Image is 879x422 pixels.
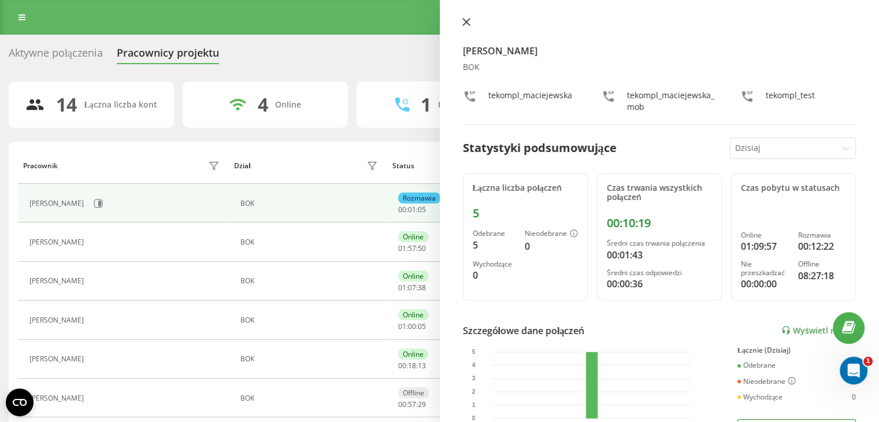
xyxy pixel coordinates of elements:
[472,388,475,395] text: 2
[398,245,426,253] div: : :
[23,162,58,170] div: Pracownik
[56,94,77,116] div: 14
[418,283,426,293] span: 38
[240,238,381,246] div: BOK
[398,271,428,282] div: Online
[472,349,475,355] text: 5
[737,377,796,386] div: Nieodebrane
[84,100,157,110] div: Łączna liczba kont
[473,268,515,282] div: 0
[418,361,426,371] span: 13
[398,193,440,203] div: Rozmawia
[852,393,856,401] div: 0
[741,183,846,193] div: Czas pobytu w statusach
[418,399,426,409] span: 29
[766,90,815,113] div: tekompl_test
[408,361,416,371] span: 18
[840,357,867,384] iframe: Intercom live chat
[607,183,712,203] div: Czas trwania wszystkich połączeń
[488,90,572,113] div: tekompl_maciejewska
[627,90,717,113] div: tekompl_maciejewska_mob
[398,206,426,214] div: : :
[398,284,426,292] div: : :
[473,183,578,193] div: Łączna liczba połączeń
[798,239,846,253] div: 00:12:22
[472,415,475,421] text: 0
[741,277,789,291] div: 00:00:00
[240,199,381,208] div: BOK
[29,316,87,324] div: [PERSON_NAME]
[737,393,782,401] div: Wychodzące
[463,62,856,72] div: BOK
[398,321,406,331] span: 01
[741,239,789,253] div: 01:09:57
[607,216,712,230] div: 00:10:19
[421,94,431,116] div: 1
[418,205,426,214] span: 05
[6,388,34,416] button: Open CMP widget
[418,243,426,253] span: 50
[258,94,268,116] div: 4
[737,346,856,354] div: Łącznie (Dzisiaj)
[863,357,873,366] span: 1
[29,355,87,363] div: [PERSON_NAME]
[29,199,87,208] div: [PERSON_NAME]
[473,260,515,268] div: Wychodzące
[798,260,846,268] div: Offline
[781,325,856,335] a: Wyświetl raport
[29,238,87,246] div: [PERSON_NAME]
[398,401,426,409] div: : :
[408,283,416,293] span: 07
[472,362,475,368] text: 4
[398,243,406,253] span: 01
[741,260,789,277] div: Nie przeszkadzać
[234,162,250,170] div: Dział
[741,231,789,239] div: Online
[9,47,103,65] div: Aktywne połączenia
[398,361,406,371] span: 00
[408,399,416,409] span: 57
[398,283,406,293] span: 01
[438,100,484,110] div: Rozmawiają
[398,399,406,409] span: 00
[398,362,426,370] div: : :
[398,205,406,214] span: 00
[798,269,846,283] div: 08:27:18
[408,205,416,214] span: 01
[240,355,381,363] div: BOK
[463,139,617,157] div: Statystyki podsumowujące
[473,229,515,238] div: Odebrane
[398,231,428,242] div: Online
[798,231,846,239] div: Rozmawia
[607,277,712,291] div: 00:00:36
[398,387,429,398] div: Offline
[408,243,416,253] span: 57
[607,269,712,277] div: Średni czas odpowiedzi
[29,394,87,402] div: [PERSON_NAME]
[473,206,578,220] div: 5
[240,316,381,324] div: BOK
[275,100,301,110] div: Online
[525,229,578,239] div: Nieodebrane
[398,349,428,360] div: Online
[607,248,712,262] div: 00:01:43
[117,47,219,65] div: Pracownicy projektu
[392,162,414,170] div: Status
[472,375,475,382] text: 3
[408,321,416,331] span: 00
[472,402,475,408] text: 1
[398,309,428,320] div: Online
[29,277,87,285] div: [PERSON_NAME]
[463,324,585,338] div: Szczegółowe dane połączeń
[398,323,426,331] div: : :
[607,239,712,247] div: Średni czas trwania połączenia
[737,361,776,369] div: Odebrane
[240,277,381,285] div: BOK
[418,321,426,331] span: 05
[525,239,578,253] div: 0
[240,394,381,402] div: BOK
[463,44,856,58] h4: [PERSON_NAME]
[473,238,515,252] div: 5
